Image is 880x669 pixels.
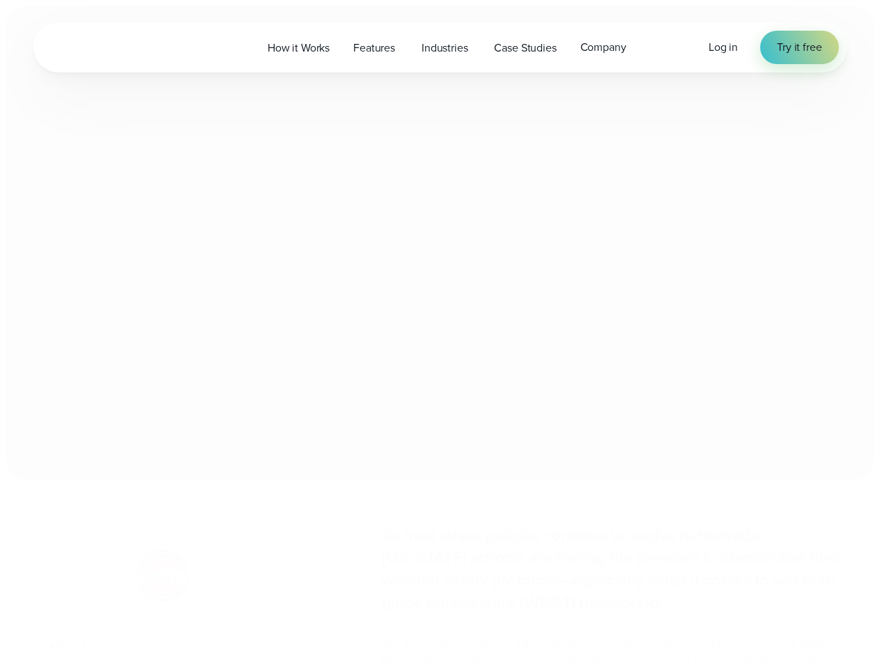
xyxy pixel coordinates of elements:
[353,40,395,56] span: Features
[709,39,738,55] span: Log in
[777,39,821,56] span: Try it free
[482,33,568,62] a: Case Studies
[268,40,330,56] span: How it Works
[580,39,626,56] span: Company
[760,31,838,64] a: Try it free
[709,39,738,56] a: Log in
[256,33,341,62] a: How it Works
[422,40,468,56] span: Industries
[494,40,556,56] span: Case Studies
